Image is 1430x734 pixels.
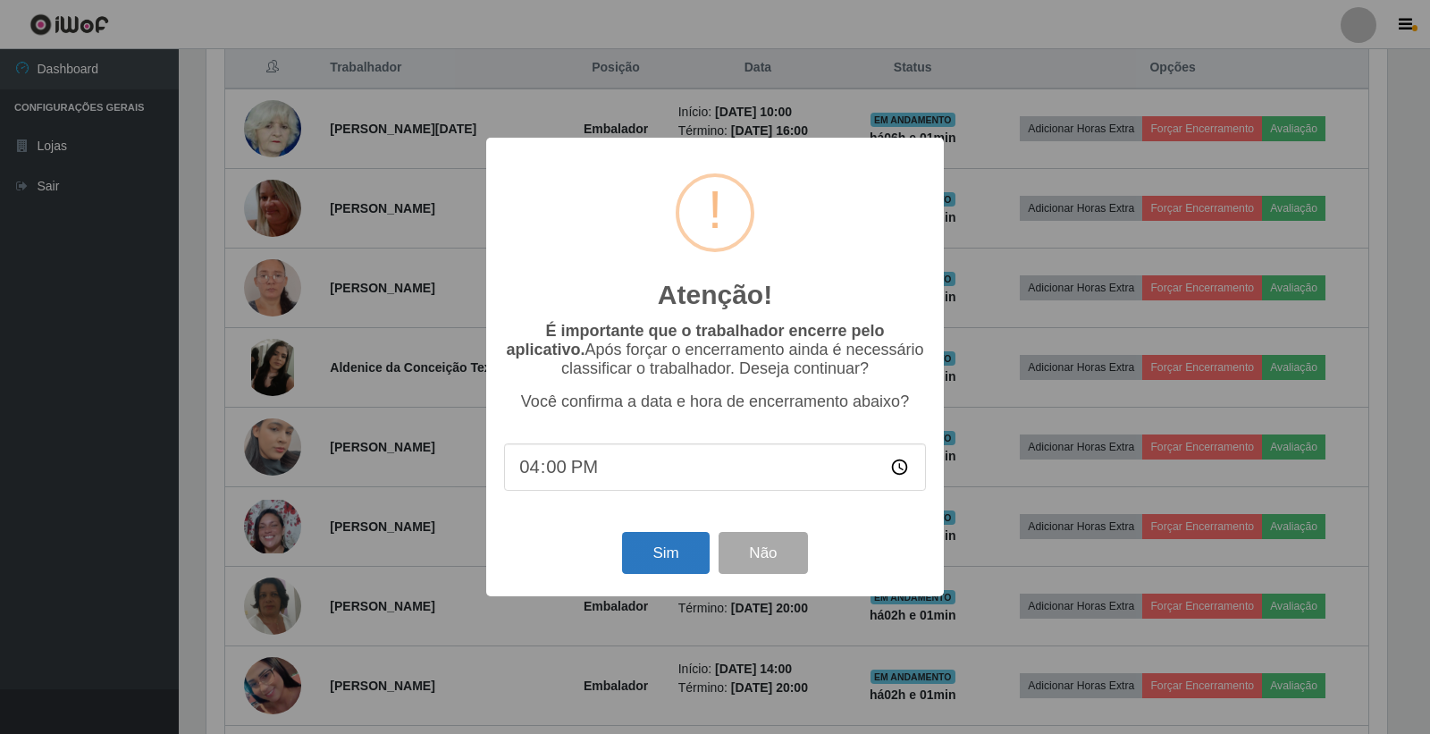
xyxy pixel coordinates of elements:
[719,532,807,574] button: Não
[504,392,926,411] p: Você confirma a data e hora de encerramento abaixo?
[504,322,926,378] p: Após forçar o encerramento ainda é necessário classificar o trabalhador. Deseja continuar?
[658,279,772,311] h2: Atenção!
[506,322,884,359] b: É importante que o trabalhador encerre pelo aplicativo.
[622,532,709,574] button: Sim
